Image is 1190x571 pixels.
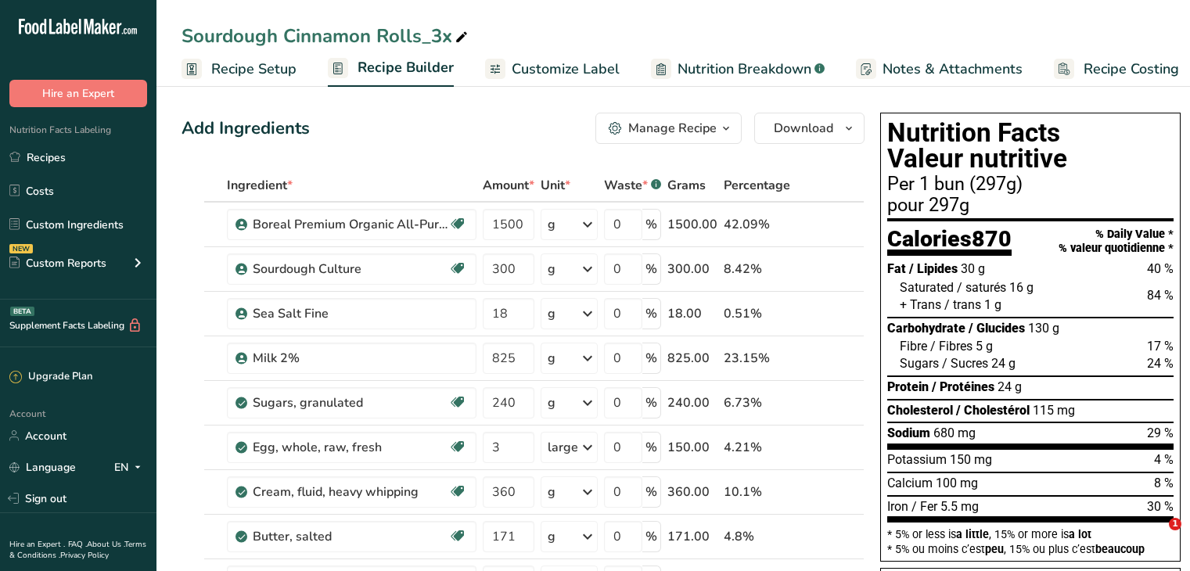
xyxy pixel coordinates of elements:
span: Percentage [724,176,790,195]
div: Sourdough Cinnamon Rolls_3x [182,22,471,50]
span: Fat [887,261,906,276]
span: / Lipides [909,261,958,276]
span: Sugars [900,356,939,371]
button: Hire an Expert [9,80,147,107]
iframe: Intercom live chat [1137,518,1174,555]
span: Recipe Builder [358,57,454,78]
div: g [548,215,555,234]
div: 8.42% [724,260,790,278]
div: g [548,483,555,501]
div: 1500.00 [667,215,717,234]
div: % Daily Value * % valeur quotidienne * [1059,228,1174,255]
div: Manage Recipe [628,119,717,138]
span: Recipe Setup [211,59,297,80]
a: Recipe Setup [182,52,297,87]
span: 17 % [1147,339,1174,354]
div: Milk 2% [253,349,448,368]
div: Boreal Premium Organic All-Purpose White Flour (unbleached) [253,215,448,234]
span: Cholesterol [887,403,953,418]
div: 6.73% [724,393,790,412]
div: 18.00 [667,304,717,323]
button: Manage Recipe [595,113,742,144]
span: 5 g [976,339,993,354]
span: / Fer [911,499,937,514]
div: 42.09% [724,215,790,234]
h1: Nutrition Facts Valeur nutritive [887,120,1174,172]
div: Waste [604,176,661,195]
div: Per 1 bun (297g) [887,175,1174,194]
a: Language [9,454,76,481]
div: 4.21% [724,438,790,457]
div: g [548,527,555,546]
a: Privacy Policy [60,550,109,561]
div: large [548,438,578,457]
a: About Us . [87,539,124,550]
a: Recipe Costing [1054,52,1179,87]
span: a lot [1069,528,1091,540]
span: Carbohydrate [887,321,965,336]
span: 100 mg [936,476,978,490]
a: Recipe Builder [328,50,454,88]
div: pour 297g [887,196,1174,215]
div: Sugars, granulated [253,393,448,412]
span: / Sucres [942,356,988,371]
div: 10.1% [724,483,790,501]
div: Sourdough Culture [253,260,448,278]
div: Sea Salt Fine [253,304,448,323]
div: g [548,349,555,368]
span: Amount [483,176,534,195]
a: Notes & Attachments [856,52,1023,87]
span: / saturés [957,280,1006,295]
div: 300.00 [667,260,717,278]
span: 130 g [1028,321,1059,336]
div: * 5% ou moins c’est , 15% ou plus c’est [887,544,1174,555]
div: g [548,393,555,412]
span: 29 % [1147,426,1174,440]
span: 5.5 mg [940,499,979,514]
span: a little [956,528,989,540]
div: g [548,304,555,323]
span: / Protéines [932,379,994,394]
span: / trans [944,297,981,312]
div: Butter, salted [253,527,448,546]
span: / Glucides [969,321,1025,336]
span: Customize Label [512,59,620,80]
span: Calcium [887,476,933,490]
span: 40 % [1147,261,1174,276]
div: Egg, whole, raw, fresh [253,438,448,457]
span: Sodium [887,426,930,440]
span: / Cholestérol [956,403,1030,418]
div: 150.00 [667,438,717,457]
span: Nutrition Breakdown [678,59,811,80]
div: Cream, fluid, heavy whipping [253,483,448,501]
span: 24 g [998,379,1022,394]
span: 24 % [1147,356,1174,371]
span: 115 mg [1033,403,1075,418]
span: 150 mg [950,452,992,467]
div: Upgrade Plan [9,369,92,385]
div: 825.00 [667,349,717,368]
div: 4.8% [724,527,790,546]
span: 24 g [991,356,1016,371]
span: 84 % [1147,288,1174,303]
div: 171.00 [667,527,717,546]
button: Download [754,113,865,144]
div: 360.00 [667,483,717,501]
a: Hire an Expert . [9,539,65,550]
span: Download [774,119,833,138]
span: 4 % [1154,452,1174,467]
div: Calories [887,228,1012,257]
span: Ingredient [227,176,293,195]
span: Recipe Costing [1084,59,1179,80]
section: * 5% or less is , 15% or more is [887,523,1174,555]
span: Unit [541,176,570,195]
div: Custom Reports [9,255,106,271]
span: 1 [1169,518,1181,530]
div: Add Ingredients [182,116,310,142]
a: Customize Label [485,52,620,87]
a: FAQ . [68,539,87,550]
div: BETA [10,307,34,316]
span: 1 g [984,297,1001,312]
span: Iron [887,499,908,514]
div: 240.00 [667,393,717,412]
